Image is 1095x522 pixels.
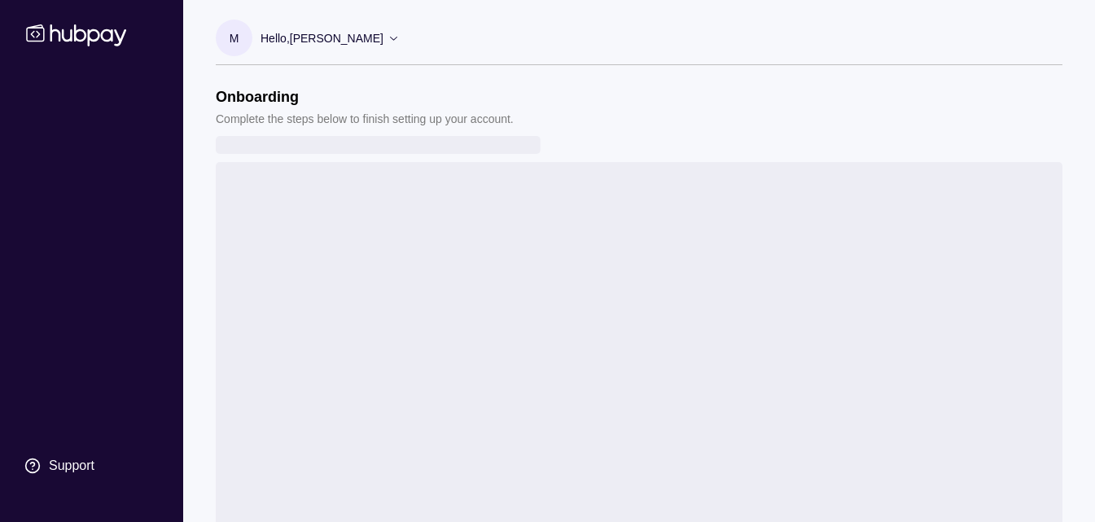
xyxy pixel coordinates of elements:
h1: Onboarding [216,88,514,106]
p: Hello, [PERSON_NAME] [261,29,383,47]
a: Support [16,449,167,483]
p: Complete the steps below to finish setting up your account. [216,110,514,128]
div: Support [49,457,94,475]
p: M [230,29,239,47]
